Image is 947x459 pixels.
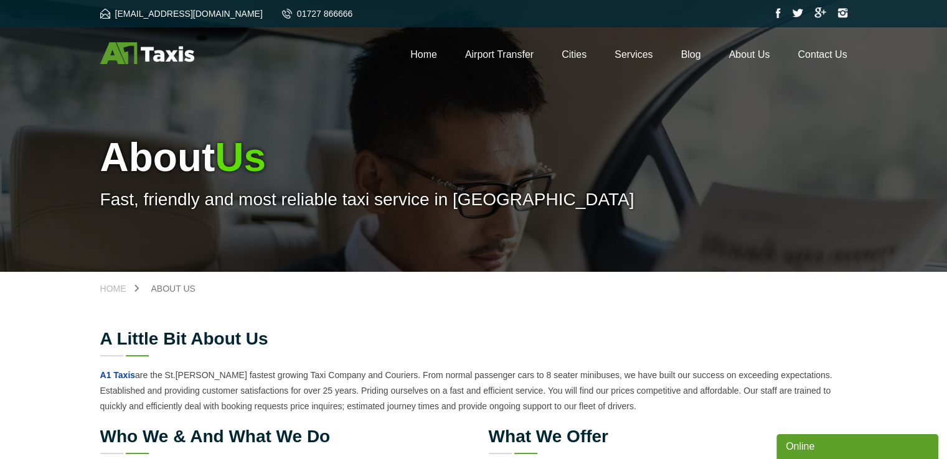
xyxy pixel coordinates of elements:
[100,368,847,414] p: are the St.[PERSON_NAME] fastest growing Taxi Company and Couriers. From normal passenger cars to...
[837,8,847,18] img: Instagram
[282,9,353,19] a: 01727 866666
[100,42,194,64] img: A1 Taxis St Albans LTD
[139,284,208,293] a: About Us
[410,49,437,60] a: Home
[100,428,459,445] h2: Who we & and what we do
[562,49,587,60] a: Cities
[100,330,847,348] h2: A little bit about us
[798,49,847,60] a: Contact Us
[100,9,263,19] a: [EMAIL_ADDRESS][DOMAIN_NAME]
[489,428,847,445] h2: What we offer
[100,190,847,210] p: Fast, friendly and most reliable taxi service in [GEOGRAPHIC_DATA]
[100,370,136,380] a: A1 Taxis
[814,7,826,18] img: Google Plus
[100,284,139,293] a: Home
[776,8,781,18] img: Facebook
[615,49,653,60] a: Services
[215,135,266,180] span: Us
[729,49,770,60] a: About Us
[465,49,534,60] a: Airport Transfer
[776,432,941,459] iframe: chat widget
[681,49,700,60] a: Blog
[792,9,803,17] img: Twitter
[100,134,847,180] h1: About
